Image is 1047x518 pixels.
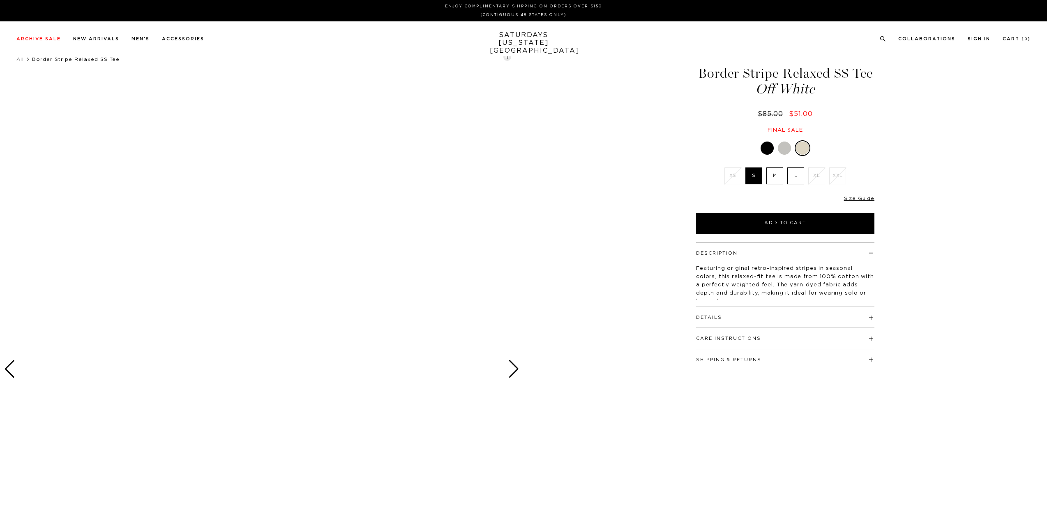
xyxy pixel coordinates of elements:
p: Featuring original retro-inspired stripes in seasonal colors, this relaxed-fit tee is made from 1... [696,265,874,306]
span: Off White [695,82,876,96]
h1: Border Stripe Relaxed SS Tee [695,67,876,96]
a: Sign In [968,37,990,41]
button: Shipping & Returns [696,358,761,362]
div: Final sale [695,127,876,134]
label: M [766,167,783,184]
label: S [745,167,762,184]
a: Collaborations [898,37,955,41]
a: Archive Sale [16,37,61,41]
button: Details [696,315,722,320]
button: Description [696,251,738,256]
del: $85.00 [758,111,786,117]
small: 0 [1024,37,1028,41]
label: L [787,167,804,184]
a: Size Guide [844,196,874,201]
button: Care Instructions [696,336,761,341]
a: New Arrivals [73,37,119,41]
a: All [16,57,24,62]
p: (Contiguous 48 States Only) [20,12,1027,18]
a: SATURDAYS[US_STATE][GEOGRAPHIC_DATA] [490,31,558,55]
span: Border Stripe Relaxed SS Tee [32,57,120,62]
span: $51.00 [789,111,813,117]
a: Accessories [162,37,204,41]
div: Previous slide [4,360,15,378]
p: Enjoy Complimentary Shipping on Orders Over $150 [20,3,1027,9]
a: Cart (0) [1003,37,1031,41]
div: Next slide [508,360,519,378]
a: Men's [131,37,150,41]
button: Add to Cart [696,213,874,234]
